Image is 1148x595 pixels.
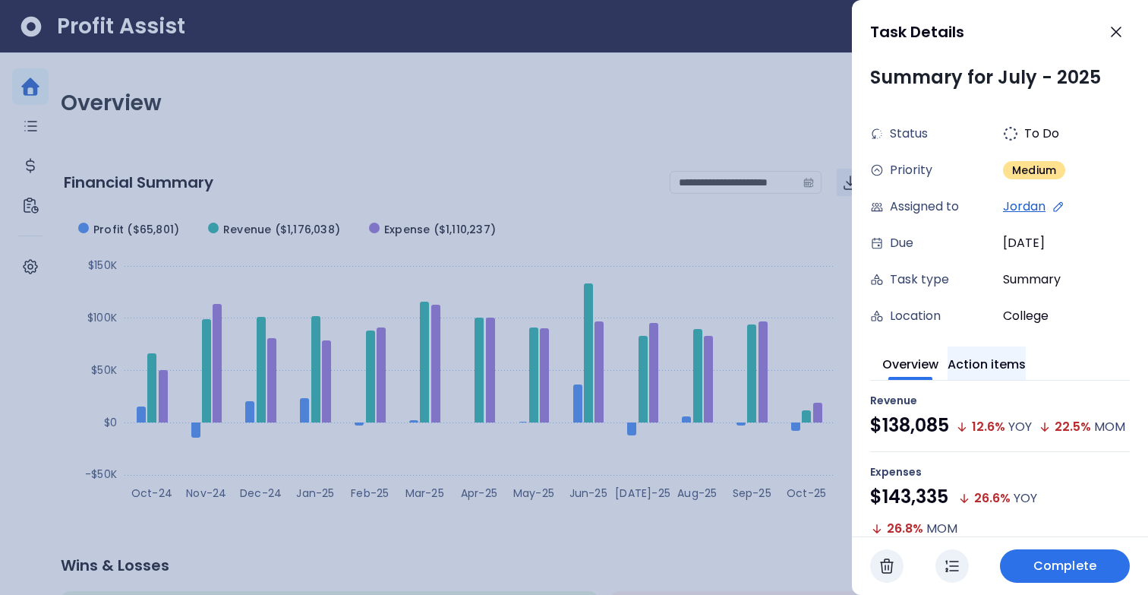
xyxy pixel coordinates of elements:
button: Complete [1000,549,1130,583]
div: 22.5 % [1055,418,1091,436]
span: Priority [890,161,932,179]
div: MOM [926,520,957,538]
span: Summary [1003,271,1061,289]
div: Revenue [870,393,1130,409]
div: Task Details [870,21,1090,43]
button: Action items [948,347,1026,380]
div: 26.6 % [974,489,1011,508]
div: Expenses [870,464,1130,480]
span: Assigned to [890,198,959,216]
span: Task type [890,271,949,289]
span: Complete [1033,557,1096,575]
div: $143,335 [870,483,948,511]
img: todo [1003,126,1018,141]
span: College [1003,307,1049,325]
span: Jordan [1003,198,1045,216]
div: MOM [1094,418,1125,436]
span: To Do [1024,125,1059,143]
span: [DATE] [1003,234,1045,252]
div: 26.8 % [887,520,923,538]
div: $138,085 [870,412,949,439]
div: YOY [1008,418,1032,436]
span: Due [890,234,913,252]
span: Location [890,307,941,325]
div: Summary for July - 2025 [870,64,1130,91]
span: Status [890,125,928,143]
div: YOY [1014,489,1037,508]
div: 12.6 % [972,418,1005,436]
span: Medium [1012,163,1056,178]
button: Overview [882,347,938,380]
